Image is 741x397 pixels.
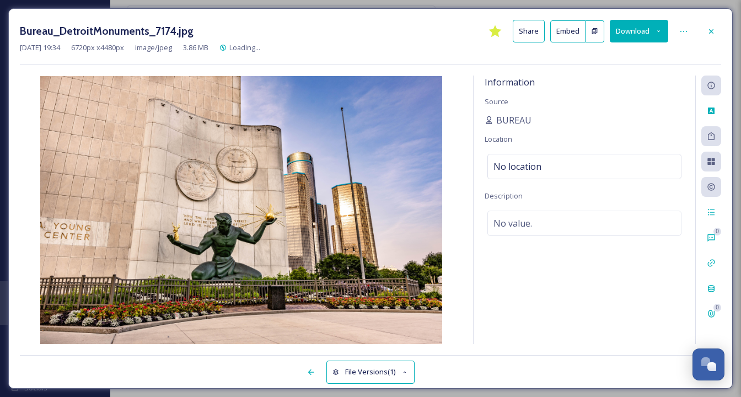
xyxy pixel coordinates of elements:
span: Information [485,76,535,88]
button: File Versions(1) [326,361,415,383]
span: Location [485,134,512,144]
span: Source [485,96,508,106]
div: 0 [713,228,721,235]
span: image/jpeg [135,42,172,53]
h3: Bureau_DetroitMonuments_7174.jpg [20,23,194,39]
span: 6720 px x 4480 px [71,42,124,53]
button: Embed [550,20,586,42]
button: Download [610,20,668,42]
div: 0 [713,304,721,312]
span: BUREAU [496,114,531,127]
span: [DATE] 19:34 [20,42,60,53]
span: 3.86 MB [183,42,208,53]
span: Description [485,191,523,201]
button: Share [513,20,545,42]
button: Open Chat [692,348,724,380]
span: No value. [493,217,532,230]
span: Loading... [229,42,260,52]
img: Bureau_DetroitMonuments_7174.jpg [20,76,462,344]
span: No location [493,160,541,173]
